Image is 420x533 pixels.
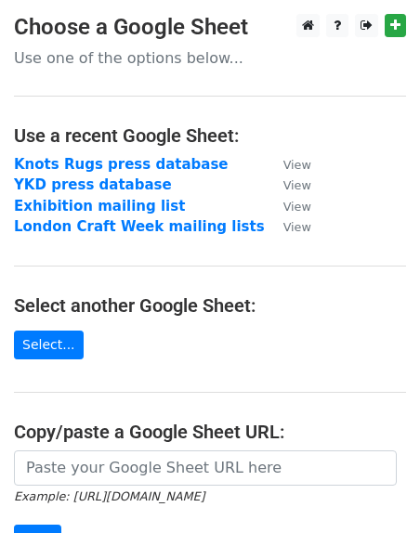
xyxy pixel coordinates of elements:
[14,218,265,235] a: London Craft Week mailing lists
[14,198,185,214] a: Exhibition mailing list
[14,156,229,173] a: Knots Rugs press database
[14,124,406,147] h4: Use a recent Google Sheet:
[14,48,406,68] p: Use one of the options below...
[14,450,397,486] input: Paste your Google Sheet URL here
[327,444,420,533] iframe: Chat Widget
[283,220,311,234] small: View
[14,14,406,41] h3: Choose a Google Sheet
[14,489,204,503] small: Example: [URL][DOMAIN_NAME]
[283,178,311,192] small: View
[14,176,172,193] a: YKD press database
[265,156,311,173] a: View
[265,218,311,235] a: View
[283,200,311,214] small: View
[265,176,311,193] a: View
[14,294,406,317] h4: Select another Google Sheet:
[283,158,311,172] small: View
[14,421,406,443] h4: Copy/paste a Google Sheet URL:
[265,198,311,214] a: View
[14,331,84,359] a: Select...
